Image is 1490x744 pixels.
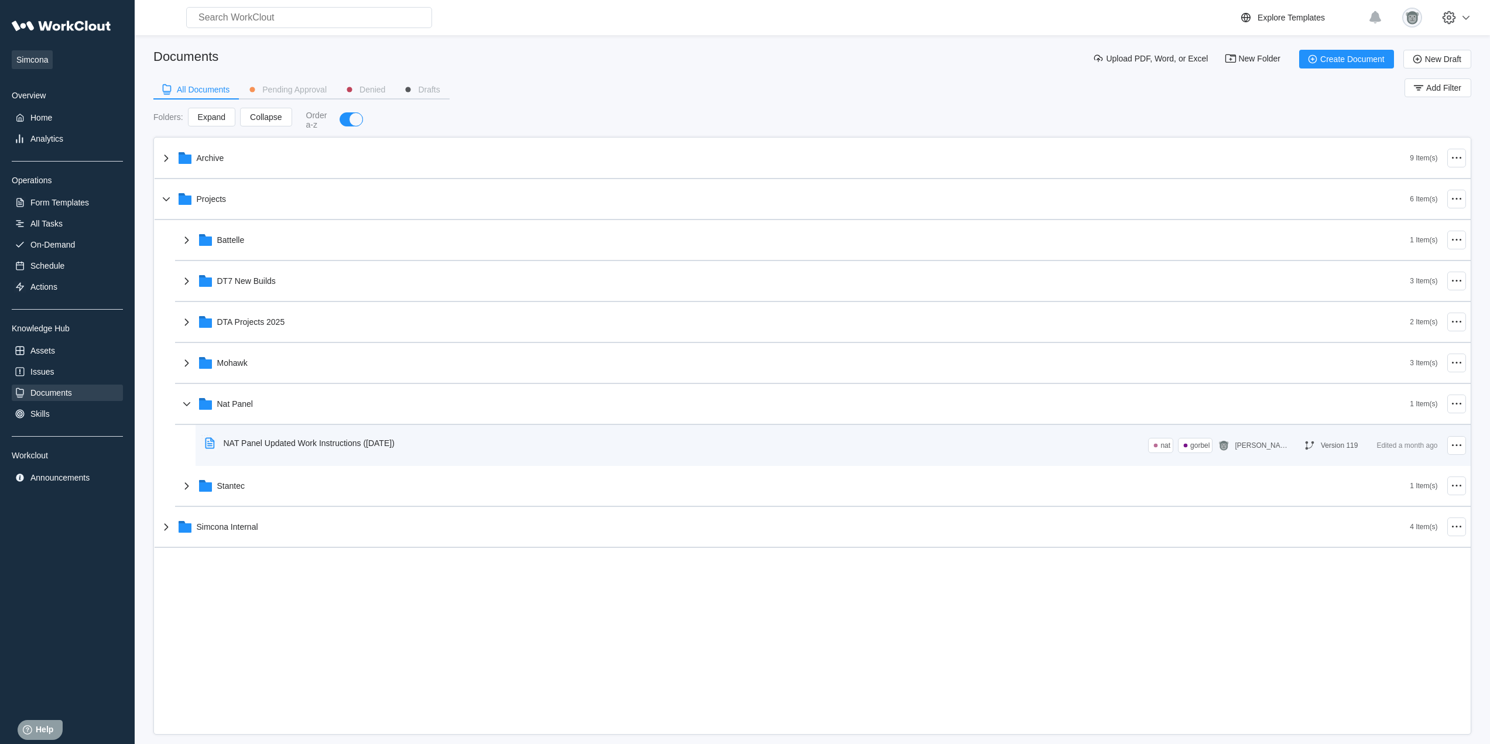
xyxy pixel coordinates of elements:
button: Collapse [240,108,292,126]
span: Add Filter [1426,84,1461,92]
button: All Documents [153,81,239,98]
input: Search WorkClout [186,7,432,28]
div: Simcona Internal [197,522,258,532]
div: On-Demand [30,240,75,249]
a: Schedule [12,258,123,274]
div: 1 Item(s) [1410,482,1437,490]
div: Operations [12,176,123,185]
div: Documents [30,388,72,397]
div: Assets [30,346,55,355]
div: gorbel [1190,441,1210,450]
div: Denied [359,85,385,94]
button: Pending Approval [239,81,336,98]
div: 1 Item(s) [1410,400,1437,408]
div: Order a-z [306,111,328,129]
div: 4 Item(s) [1410,523,1437,531]
div: Announcements [30,473,90,482]
img: gorilla.png [1217,439,1230,452]
a: Actions [12,279,123,295]
div: Mohawk [217,358,248,368]
div: 1 Item(s) [1410,236,1437,244]
button: Expand [188,108,235,126]
a: Skills [12,406,123,422]
a: Explore Templates [1239,11,1362,25]
div: Explore Templates [1258,13,1325,22]
div: Schedule [30,261,64,270]
a: Analytics [12,131,123,147]
div: [PERSON_NAME] [1235,441,1287,450]
div: Actions [30,282,57,292]
button: Denied [336,81,395,98]
div: Stantec [217,481,245,491]
div: Edited a month ago [1376,438,1437,452]
div: Documents [153,49,218,64]
div: DTA Projects 2025 [217,317,285,327]
button: Drafts [395,81,449,98]
div: Archive [197,153,224,163]
div: 9 Item(s) [1410,154,1437,162]
span: New Draft [1425,55,1461,63]
div: Issues [30,367,54,376]
div: Battelle [217,235,245,245]
div: Analytics [30,134,63,143]
a: Documents [12,385,123,401]
a: Home [12,109,123,126]
div: All Documents [177,85,230,94]
a: Issues [12,364,123,380]
div: All Tasks [30,219,63,228]
div: Form Templates [30,198,89,207]
a: Announcements [12,469,123,486]
span: Simcona [12,50,53,69]
div: Knowledge Hub [12,324,123,333]
div: nat [1160,441,1170,450]
button: New Draft [1403,50,1471,68]
a: Assets [12,342,123,359]
div: Folders : [153,112,183,122]
button: Create Document [1299,50,1394,68]
div: 3 Item(s) [1410,359,1437,367]
span: New Folder [1238,54,1280,64]
div: Projects [197,194,227,204]
div: Workclout [12,451,123,460]
span: Expand [198,113,225,121]
button: New Folder [1217,50,1290,68]
div: Home [30,113,52,122]
div: Version 119 [1321,441,1358,450]
div: NAT Panel Updated Work Instructions ([DATE]) [224,438,395,448]
div: Pending Approval [262,85,327,94]
div: DT7 New Builds [217,276,276,286]
a: On-Demand [12,236,123,253]
span: Upload PDF, Word, or Excel [1106,54,1208,64]
a: All Tasks [12,215,123,232]
span: Collapse [250,113,282,121]
button: Upload PDF, Word, or Excel [1085,50,1217,68]
div: Overview [12,91,123,100]
button: Add Filter [1405,78,1471,97]
div: 2 Item(s) [1410,318,1437,326]
a: Form Templates [12,194,123,211]
div: Drafts [418,85,440,94]
span: Create Document [1320,55,1385,63]
div: 3 Item(s) [1410,277,1437,285]
div: Nat Panel [217,399,253,409]
div: Skills [30,409,50,419]
img: gorilla.png [1402,8,1422,28]
div: 6 Item(s) [1410,195,1437,203]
